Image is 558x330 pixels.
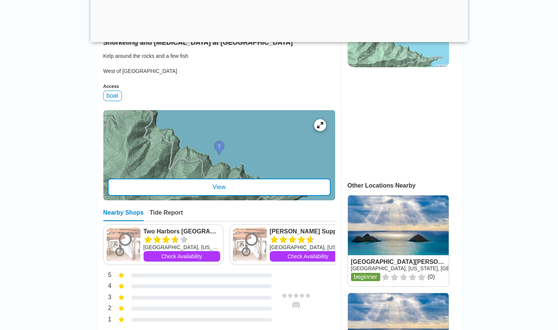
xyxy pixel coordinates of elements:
[144,251,220,262] a: Check Availability
[103,209,144,221] div: Nearby Shops
[108,179,331,196] div: View
[270,228,346,235] a: [PERSON_NAME] Supply
[107,228,141,262] img: Two Harbors Dive & Recreation Center
[103,271,112,281] div: 5
[103,52,335,75] div: Kelp around the rocks and a few fish West of [GEOGRAPHIC_DATA]
[103,84,335,89] div: Access
[270,244,346,251] div: [GEOGRAPHIC_DATA], [US_STATE]
[144,228,220,235] a: Two Harbors [GEOGRAPHIC_DATA]
[233,228,267,262] img: Catalina Divers Supply
[150,209,183,221] div: Tide Report
[103,110,335,200] a: entry mapView
[103,304,112,314] div: 2
[144,244,220,251] div: [GEOGRAPHIC_DATA], [US_STATE]
[348,182,461,189] div: Other Locations Nearby
[103,315,112,325] div: 1
[103,91,122,101] div: boat
[103,282,112,292] div: 4
[103,293,112,303] div: 3
[270,251,346,262] a: Check Availability
[268,301,324,308] div: ( 0 )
